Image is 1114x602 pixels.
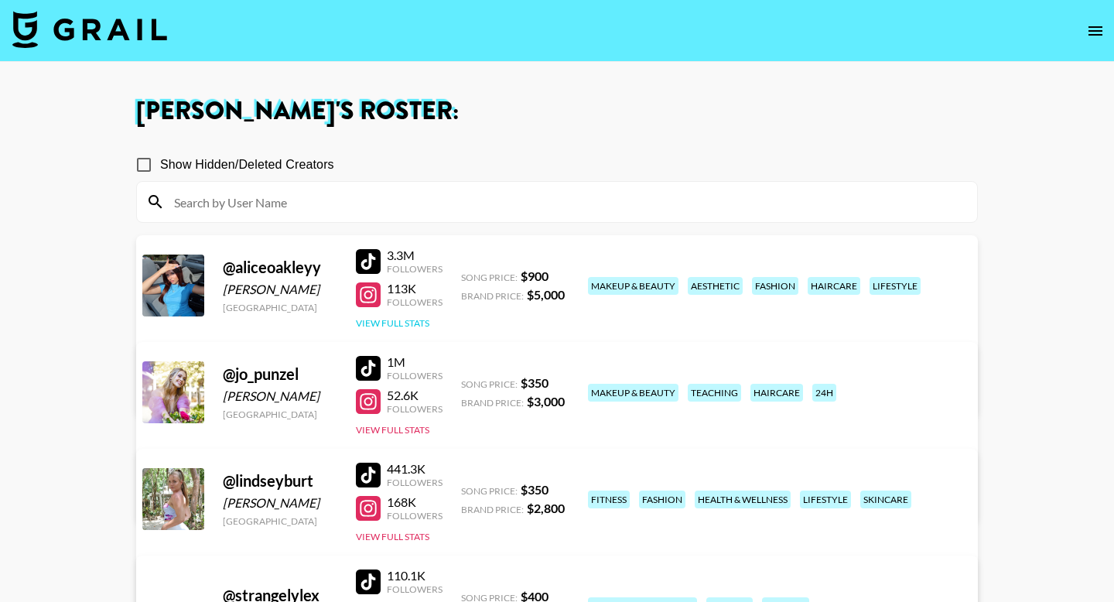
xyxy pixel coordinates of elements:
img: Grail Talent [12,11,167,48]
button: View Full Stats [356,531,429,542]
div: teaching [688,384,741,402]
strong: $ 350 [521,482,548,497]
div: 168K [387,494,443,510]
div: haircare [750,384,803,402]
div: 441.3K [387,461,443,477]
span: Song Price: [461,378,518,390]
div: [GEOGRAPHIC_DATA] [223,409,337,420]
div: @ aliceoakleyy [223,258,337,277]
div: aesthetic [688,277,743,295]
div: haircare [808,277,860,295]
div: Followers [387,403,443,415]
span: Brand Price: [461,290,524,302]
input: Search by User Name [165,190,968,214]
div: skincare [860,491,911,508]
div: Followers [387,510,443,522]
span: Song Price: [461,485,518,497]
strong: $ 5,000 [527,287,565,302]
div: makeup & beauty [588,384,678,402]
div: 3.3M [387,248,443,263]
div: lifestyle [870,277,921,295]
button: View Full Stats [356,424,429,436]
strong: $ 2,800 [527,501,565,515]
div: Followers [387,583,443,595]
div: Followers [387,296,443,308]
div: [PERSON_NAME] [223,282,337,297]
div: fashion [639,491,685,508]
span: Song Price: [461,272,518,283]
strong: $ 900 [521,269,548,283]
div: 1M [387,354,443,370]
div: [GEOGRAPHIC_DATA] [223,515,337,527]
div: @ lindseyburt [223,471,337,491]
div: Followers [387,477,443,488]
div: makeup & beauty [588,277,678,295]
div: fitness [588,491,630,508]
div: [GEOGRAPHIC_DATA] [223,302,337,313]
strong: $ 350 [521,375,548,390]
button: open drawer [1080,15,1111,46]
div: Followers [387,370,443,381]
div: 52.6K [387,388,443,403]
div: [PERSON_NAME] [223,495,337,511]
div: fashion [752,277,798,295]
div: 24h [812,384,836,402]
div: health & wellness [695,491,791,508]
div: @ jo_punzel [223,364,337,384]
span: Brand Price: [461,397,524,409]
div: 110.1K [387,568,443,583]
span: Brand Price: [461,504,524,515]
div: [PERSON_NAME] [223,388,337,404]
div: lifestyle [800,491,851,508]
div: Followers [387,263,443,275]
span: Show Hidden/Deleted Creators [160,156,334,174]
h1: [PERSON_NAME] 's Roster: [136,99,978,124]
strong: $ 3,000 [527,394,565,409]
div: 113K [387,281,443,296]
button: View Full Stats [356,317,429,329]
